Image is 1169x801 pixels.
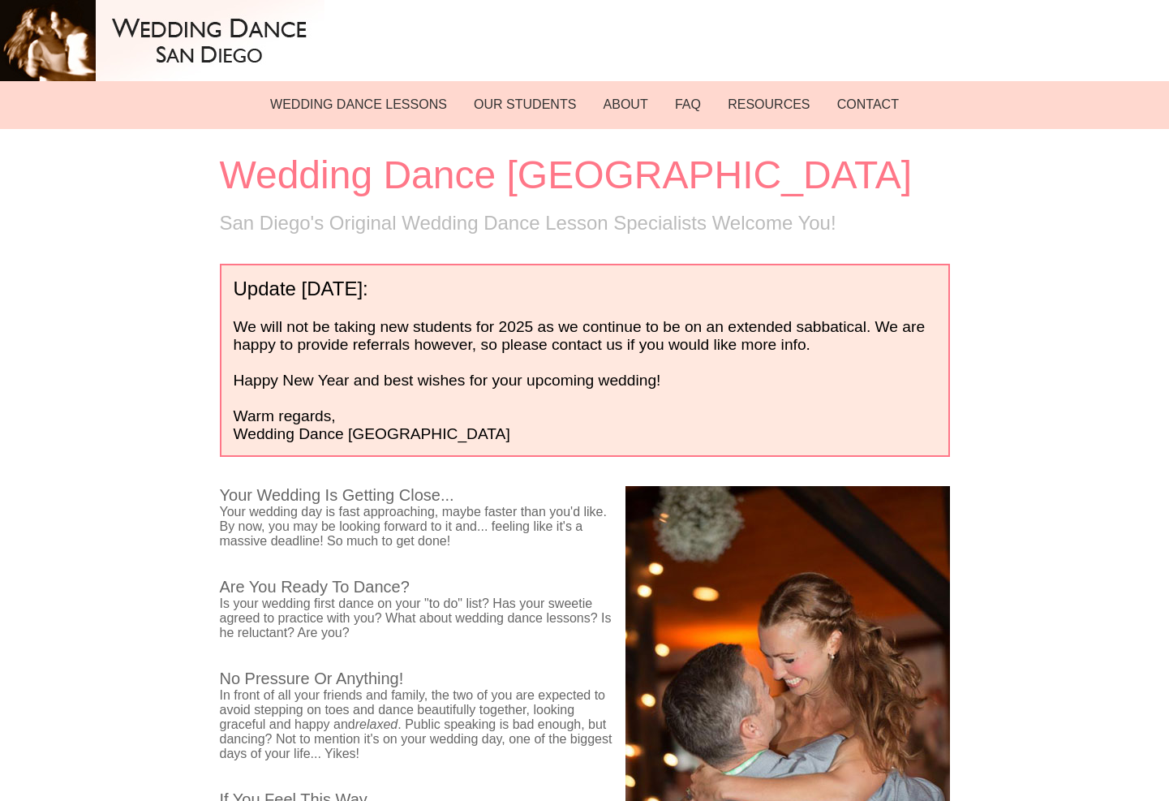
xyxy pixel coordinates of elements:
p: In front of all your friends and family, the two of you are expected to avoid stepping on toes an... [220,688,950,761]
a: WEDDING DANCE LESSONS [259,86,459,123]
p: Is your wedding first dance on your "to do" list? Has your sweetie agreed to practice with you? W... [220,596,950,640]
p: Your wedding day is fast approaching, maybe faster than you'd like. By now, you may be looking fo... [220,505,950,549]
a: ABOUT [591,86,660,123]
p: Wedding Dance [GEOGRAPHIC_DATA] [234,425,936,443]
a: FAQ [664,86,713,123]
h2: San Diego's Original Wedding Dance Lesson Specialists Welcome You! [220,212,950,235]
h1: Wedding Dance [GEOGRAPHIC_DATA] [220,153,950,197]
h3: No Pressure Or Anything! [220,670,950,688]
a: OUR STUDENTS [462,86,588,123]
a: RESOURCES [716,86,822,123]
p: Happy New Year and best wishes for your upcoming wedding! [234,372,936,390]
h3: Your Wedding Is Getting Close... [220,486,950,505]
h3: Are You Ready To Dance? [220,578,950,596]
p: We will not be taking new students for 2025 as we continue to be on an extended sabbatical. We ar... [234,318,936,354]
a: CONTACT [825,86,910,123]
div: Warm regards, [220,264,950,457]
em: relaxed [355,717,398,731]
h3: Update [DATE]: [234,278,936,300]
